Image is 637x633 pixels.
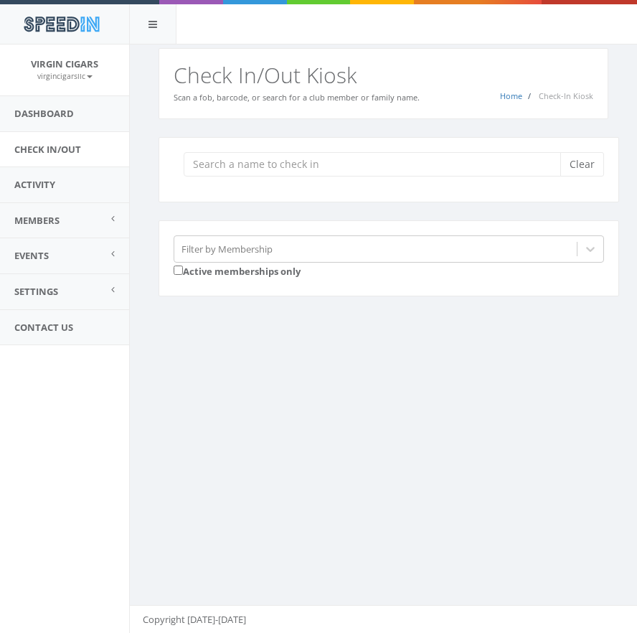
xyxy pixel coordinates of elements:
span: Check-In Kiosk [539,90,593,101]
small: virgincigarsllc [37,71,93,81]
label: Active memberships only [174,263,301,278]
span: Members [14,214,60,227]
img: speedin_logo.png [16,11,106,37]
button: Clear [560,152,604,177]
span: Virgin Cigars [31,57,98,70]
span: Settings [14,285,58,298]
span: Events [14,249,49,262]
a: Home [500,90,522,101]
span: Contact Us [14,321,73,334]
input: Active memberships only [174,266,183,275]
div: Filter by Membership [181,242,273,255]
input: Search a name to check in [184,152,571,177]
a: virgincigarsllc [37,69,93,82]
small: Scan a fob, barcode, or search for a club member or family name. [174,92,420,103]
h2: Check In/Out Kiosk [174,63,593,87]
